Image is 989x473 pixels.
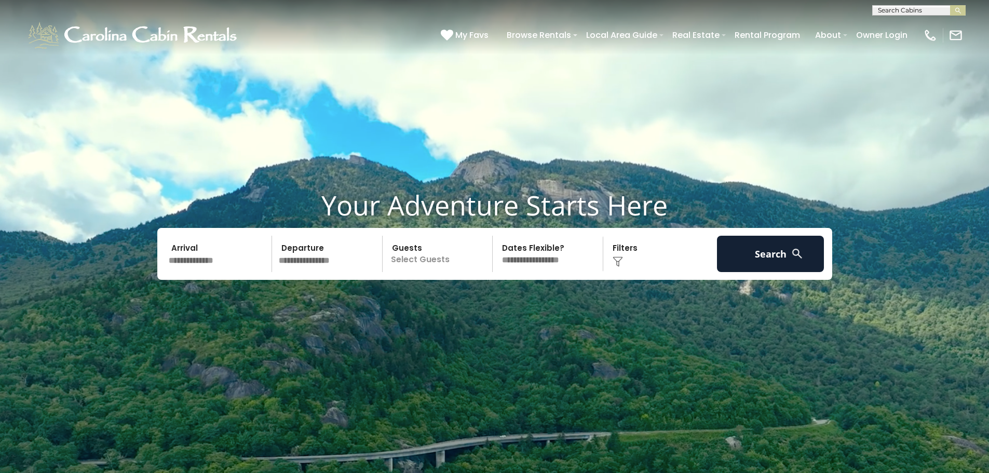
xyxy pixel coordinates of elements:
[923,28,938,43] img: phone-regular-white.png
[791,247,804,260] img: search-regular-white.png
[386,236,493,272] p: Select Guests
[810,26,846,44] a: About
[729,26,805,44] a: Rental Program
[613,256,623,267] img: filter--v1.png
[455,29,489,42] span: My Favs
[949,28,963,43] img: mail-regular-white.png
[717,236,824,272] button: Search
[26,20,241,51] img: White-1-1-2.png
[667,26,725,44] a: Real Estate
[441,29,491,42] a: My Favs
[851,26,913,44] a: Owner Login
[581,26,662,44] a: Local Area Guide
[8,189,981,221] h1: Your Adventure Starts Here
[502,26,576,44] a: Browse Rentals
